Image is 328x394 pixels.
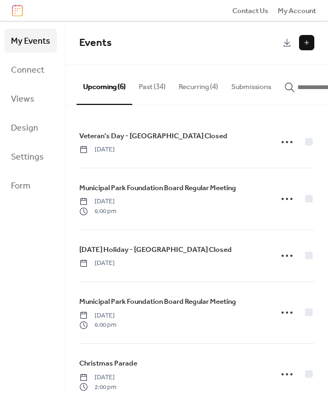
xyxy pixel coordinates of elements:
button: Submissions [225,65,278,103]
span: Veteran's Day - [GEOGRAPHIC_DATA] Closed [79,131,227,142]
span: Municipal Park Foundation Board Regular Meeting [79,296,236,307]
span: Design [11,120,38,137]
a: Design [4,116,57,139]
span: My Events [11,33,50,50]
span: [DATE] [79,311,116,321]
span: Christmas Parade [79,358,137,369]
a: Form [4,174,57,197]
span: 2:00 pm [79,383,116,392]
span: Views [11,91,34,108]
a: Settings [4,145,57,168]
a: Contact Us [232,5,268,16]
span: Form [11,178,31,195]
a: My Events [4,29,57,52]
span: Events [79,33,112,53]
span: 6:00 pm [79,320,116,330]
img: logo [12,4,23,16]
a: Views [4,87,57,110]
span: [DATE] [79,258,115,268]
a: My Account [278,5,316,16]
button: Past (34) [132,65,172,103]
a: Municipal Park Foundation Board Regular Meeting [79,182,236,194]
span: Connect [11,62,44,79]
a: Connect [4,58,57,81]
a: [DATE] Holiday - [GEOGRAPHIC_DATA] Closed [79,244,232,256]
span: Settings [11,149,44,166]
span: 6:00 pm [79,207,116,216]
a: Christmas Parade [79,357,137,369]
button: Upcoming (6) [77,65,132,104]
a: Municipal Park Foundation Board Regular Meeting [79,296,236,308]
button: Recurring (4) [172,65,225,103]
span: [DATE] [79,197,116,207]
span: [DATE] [79,373,116,383]
span: [DATE] [79,145,115,155]
span: Municipal Park Foundation Board Regular Meeting [79,183,236,193]
a: Veteran's Day - [GEOGRAPHIC_DATA] Closed [79,130,227,142]
span: [DATE] Holiday - [GEOGRAPHIC_DATA] Closed [79,244,232,255]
